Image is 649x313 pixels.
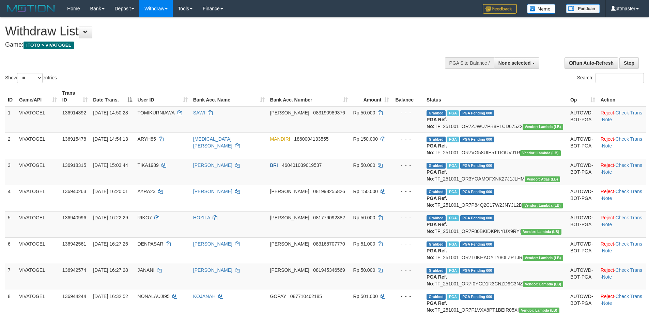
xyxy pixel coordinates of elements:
td: · · [598,264,646,290]
span: PGA Pending [460,163,494,169]
span: Rp 50.000 [353,162,375,168]
td: VIVATOGEL [16,106,60,133]
span: DENPASAR [138,241,164,247]
img: Button%20Memo.svg [527,4,556,14]
div: - - - [395,109,421,116]
td: TF_251001_OR3YOAMOFXNK27J1JLHM [424,159,568,185]
a: Note [602,195,612,201]
span: Marked by bttwdluis [447,189,459,195]
td: VIVATOGEL [16,237,60,264]
span: [PERSON_NAME] [270,110,309,115]
a: Note [602,222,612,227]
th: ID [5,87,16,106]
td: AUTOWD-BOT-PGA [568,185,598,211]
span: [DATE] 16:32:52 [93,294,128,299]
span: 136942561 [62,241,86,247]
span: 136940996 [62,215,86,220]
b: PGA Ref. No: [427,117,447,129]
td: · · [598,106,646,133]
a: Check Trans [615,294,642,299]
td: VIVATOGEL [16,185,60,211]
span: Grabbed [427,110,446,116]
a: Check Trans [615,110,642,115]
a: KOJANAH [193,294,216,299]
span: [DATE] 16:20:01 [93,189,128,194]
a: [PERSON_NAME] [193,241,232,247]
td: AUTOWD-BOT-PGA [568,106,598,133]
span: Marked by bttwdluis [447,294,459,300]
span: PGA Pending [460,137,494,142]
span: Vendor URL: https://dashboard.q2checkout.com/secure [522,203,563,208]
a: Reject [601,189,614,194]
a: Note [602,274,612,280]
span: Copy 460401039019537 to clipboard [282,162,322,168]
td: AUTOWD-BOT-PGA [568,159,598,185]
a: [PERSON_NAME] [193,267,232,273]
a: Reject [601,162,614,168]
span: [PERSON_NAME] [270,215,309,220]
a: Note [602,248,612,253]
td: 5 [5,211,16,237]
span: Marked by bttwdluis [447,110,459,116]
span: PGA Pending [460,241,494,247]
span: Copy 081945346569 to clipboard [313,267,345,273]
span: RIKO7 [138,215,152,220]
select: Showentries [17,73,43,83]
a: Check Trans [615,189,642,194]
th: Bank Acc. Name: activate to sort column ascending [190,87,267,106]
a: HOZILA [193,215,210,220]
td: · · [598,159,646,185]
span: 136914392 [62,110,86,115]
button: None selected [494,57,539,69]
b: PGA Ref. No: [427,143,447,155]
b: PGA Ref. No: [427,274,447,286]
span: PGA Pending [460,110,494,116]
span: Vendor URL: https://dashboard.q2checkout.com/secure [525,176,560,182]
span: [DATE] 14:50:28 [93,110,128,115]
span: Copy 083190989376 to clipboard [313,110,345,115]
span: Rp 50.000 [353,215,375,220]
a: Reject [601,215,614,220]
span: Grabbed [427,268,446,273]
a: Reject [601,267,614,273]
span: [DATE] 15:03:44 [93,162,128,168]
span: Vendor URL: https://dashboard.q2checkout.com/secure [520,150,561,156]
td: 7 [5,264,16,290]
a: Reject [601,110,614,115]
span: [PERSON_NAME] [270,267,309,273]
td: VIVATOGEL [16,159,60,185]
a: Run Auto-Refresh [565,57,618,69]
th: Game/API: activate to sort column ascending [16,87,60,106]
a: Note [602,169,612,175]
td: TF_251001_OR7F80BKIDKPNYUX9RYI [424,211,568,237]
span: TIKA1989 [138,162,159,168]
th: Trans ID: activate to sort column ascending [60,87,90,106]
td: · · [598,132,646,159]
td: TF_251001_OR7T0KHAOYTY80LZPTJR [424,237,568,264]
span: Rp 50.000 [353,267,375,273]
span: PGA Pending [460,189,494,195]
td: TF_251001_OR7I0YGD1R3CNZD9C3NZ [424,264,568,290]
th: Bank Acc. Number: activate to sort column ascending [267,87,351,106]
div: - - - [395,293,421,300]
span: Vendor URL: https://dashboard.q2checkout.com/secure [523,124,563,130]
a: Check Trans [615,162,642,168]
span: [PERSON_NAME] [270,241,309,247]
span: None selected [498,60,531,66]
a: SAWI [193,110,205,115]
img: panduan.png [566,4,600,13]
td: VIVATOGEL [16,132,60,159]
a: Reject [601,136,614,142]
span: AYRA23 [138,189,156,194]
span: Copy 087710462185 to clipboard [290,294,322,299]
td: 3 [5,159,16,185]
a: Note [602,117,612,122]
th: Status [424,87,568,106]
td: 6 [5,237,16,264]
span: Marked by bttwdluis [447,268,459,273]
span: [DATE] 16:27:28 [93,267,128,273]
a: Note [602,300,612,306]
span: Marked by bttwdluis [447,215,459,221]
td: 1 [5,106,16,133]
th: Action [598,87,646,106]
